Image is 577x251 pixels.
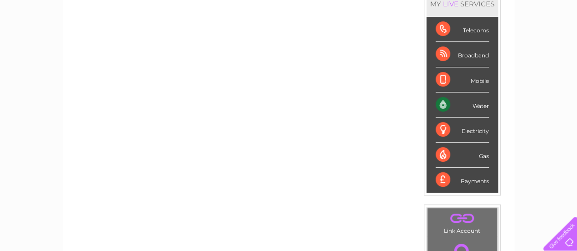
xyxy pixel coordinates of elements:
a: Telecoms [465,39,492,46]
div: Telecoms [436,17,489,42]
div: Water [436,92,489,118]
a: . [430,210,495,226]
a: Energy [439,39,459,46]
div: Electricity [436,118,489,143]
td: Link Account [427,208,498,236]
a: Water [416,39,434,46]
a: Blog [498,39,511,46]
div: Gas [436,143,489,168]
img: logo.png [20,24,67,51]
a: Log out [547,39,568,46]
a: 0333 014 3131 [405,5,468,16]
div: Broadband [436,42,489,67]
div: Clear Business is a trading name of Verastar Limited (registered in [GEOGRAPHIC_DATA] No. 3667643... [73,5,504,44]
div: Mobile [436,67,489,92]
a: Contact [516,39,539,46]
div: Payments [436,168,489,192]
